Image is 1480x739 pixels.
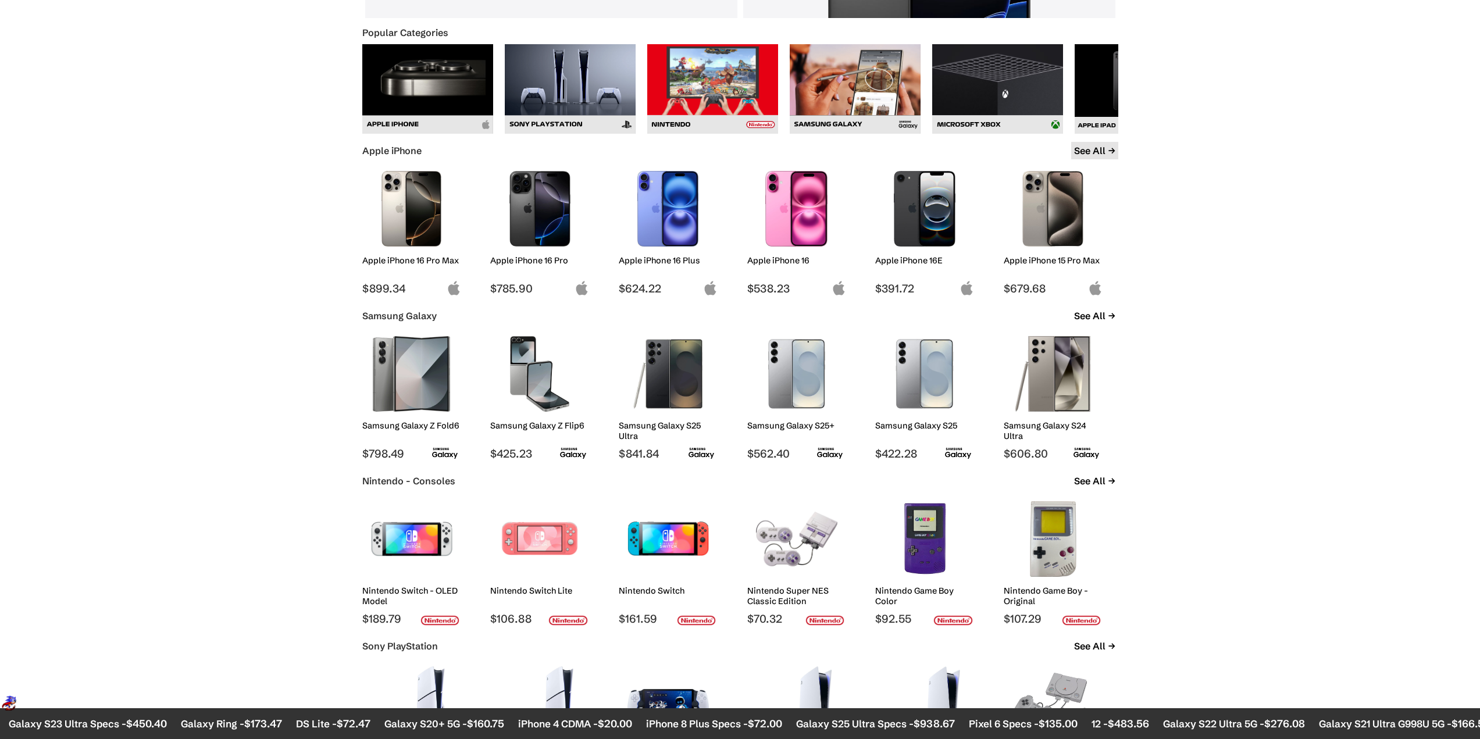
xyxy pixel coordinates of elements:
[362,495,477,626] a: Nintendo Switch (OLED Model) Nintendo Switch - OLED Model $189.79 nintendo-logo
[875,255,974,266] h2: Apple iPhone 16E
[913,717,954,730] span: $938.67
[371,336,452,412] img: Galaxy Z Fold6
[1004,281,1103,295] span: $679.68
[817,446,843,460] img: galaxy-logo
[875,281,974,295] span: $391.72
[362,447,461,460] span: $798.49
[362,420,461,431] h2: Samsung Galaxy Z Fold6
[490,586,589,596] h2: Nintendo Switch Lite
[627,501,709,577] img: Nintendo Switch
[689,446,714,460] img: galaxy-logo
[597,717,632,730] span: $20.00
[1071,307,1118,324] a: See All
[490,281,589,295] span: $785.90
[371,171,452,247] img: iPhone 16 Pro Max
[490,495,605,626] a: Nintendo Switch Lite Nintendo Switch Lite $106.88 nintendo-logo
[1071,472,1118,490] a: See All
[1004,420,1103,441] h2: Samsung Galaxy S24 Ultra
[1004,330,1118,460] a: Galaxy S24 Ultra Samsung Galaxy S24 Ultra $606.80 galaxy-logo
[1012,171,1094,247] img: iPhone 15 Pro Max
[518,717,632,730] li: iPhone 4 CDMA -
[875,586,974,606] h2: Nintendo Game Boy Color
[490,447,589,460] span: $425.23
[747,495,862,626] a: Nintendo Super NES Classic Edition Nintendo Super NES Classic Edition $70.32 nintendo-logo
[362,165,477,295] a: iPhone 16 Pro Max Apple iPhone 16 Pro Max $899.34 apple-logo
[619,330,733,460] a: Galaxy S25 Ultra Samsung Galaxy S25 Ultra $841.84 galaxy-logo
[932,44,1063,134] img: Microsoft
[1004,165,1118,295] a: iPhone 15 Pro Max Apple iPhone 15 Pro Max $679.68 apple-logo
[747,420,846,431] h2: Samsung Galaxy S25+
[884,171,965,247] img: iPhone 16E
[1074,446,1099,460] img: galaxy-logo
[875,330,990,460] a: Galaxy S25 Samsung Galaxy S25 $422.28 galaxy-logo
[647,44,778,134] img: Nintendo
[627,336,709,412] img: Galaxy S25 Ultra
[1004,447,1103,460] span: $606.80
[756,171,837,247] img: iPhone 16
[747,255,846,266] h2: Apple iPhone 16
[756,501,837,577] img: Nintendo Super NES Classic Edition
[490,612,589,626] span: $106.88
[756,336,837,412] img: Galaxy S25+
[490,255,589,266] h2: Apple iPhone 16 Pro
[747,165,862,295] a: iPhone 16 Apple iPhone 16 $538.23 apple-logo
[677,615,716,626] img: nintendo-logo
[933,615,973,626] img: nintendo-logo
[1062,615,1101,626] img: nintendo-logo
[875,165,990,295] a: iPhone 16E Apple iPhone 16E $391.72 apple-logo
[627,171,709,247] img: iPhone 16 Plus
[362,612,461,626] span: $189.79
[1107,717,1149,730] span: $483.56
[747,586,846,606] h2: Nintendo Super NES Classic Edition
[619,586,718,596] h2: Nintendo Switch
[1071,637,1118,655] a: See All
[619,255,718,266] h2: Apple iPhone 16 Plus
[747,447,846,460] span: $562.40
[371,501,452,577] img: Nintendo Switch (OLED Model)
[499,501,580,577] img: Nintendo Switch Lite
[1071,142,1118,159] a: See All
[619,495,733,626] a: Nintendo Switch Nintendo Switch $161.59 nintendo-logo
[295,717,370,730] li: DS Lite -
[362,310,437,322] a: Samsung Galaxy
[805,615,845,626] img: nintendo-logo
[336,717,370,730] span: $72.47
[747,281,846,295] span: $538.23
[1004,495,1118,626] a: Nintendo Game Boy Nintendo Game Boy - Original $107.29 nintendo-logo
[362,586,461,606] h2: Nintendo Switch - OLED Model
[362,475,455,487] a: Nintendo - Consoles
[384,717,504,730] li: Galaxy S20+ 5G -
[420,615,460,626] img: nintendo-logo
[747,612,846,626] span: $70.32
[619,420,718,441] h2: Samsung Galaxy S25 Ultra
[1088,281,1103,295] img: apple-logo
[968,717,1077,730] li: Pixel 6 Specs -
[1004,586,1103,606] h2: Nintendo Game Boy - Original
[646,717,782,730] li: iPhone 8 Plus Specs -
[1012,336,1094,412] img: Galaxy S24 Ultra
[796,717,954,730] li: Galaxy S25 Ultra Specs -
[362,281,461,295] span: $899.34
[790,44,921,134] img: Samsung
[619,281,718,295] span: $624.22
[875,495,990,626] a: Nintendo Game Boy Color Nintendo Game Boy Color $92.55 nintendo-logo
[490,420,589,431] h2: Samsung Galaxy Z Flip6
[432,446,458,460] img: galaxy-logo
[447,281,461,295] img: apple-logo
[505,44,636,134] img: Sony
[362,27,1118,38] div: Popular Categories
[747,717,782,730] span: $72.00
[945,446,971,460] img: galaxy-logo
[362,330,477,460] a: Galaxy Z Fold6 Samsung Galaxy Z Fold6 $798.49 galaxy-logo
[747,330,862,460] a: Galaxy S25+ Samsung Galaxy S25+ $562.40 galaxy-logo
[466,717,504,730] span: $160.75
[1012,501,1094,577] img: Nintendo Game Boy
[362,145,422,156] a: Apple iPhone
[548,615,588,626] img: nintendo-logo
[490,330,605,460] a: Galaxy Z Flip6 Samsung Galaxy Z Flip6 $425.23 galaxy-logo
[1004,255,1103,266] h2: Apple iPhone 15 Pro Max
[1091,717,1149,730] li: 12 -
[832,281,846,295] img: apple-logo
[499,336,580,412] img: Galaxy Z Flip6
[703,281,718,295] img: apple-logo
